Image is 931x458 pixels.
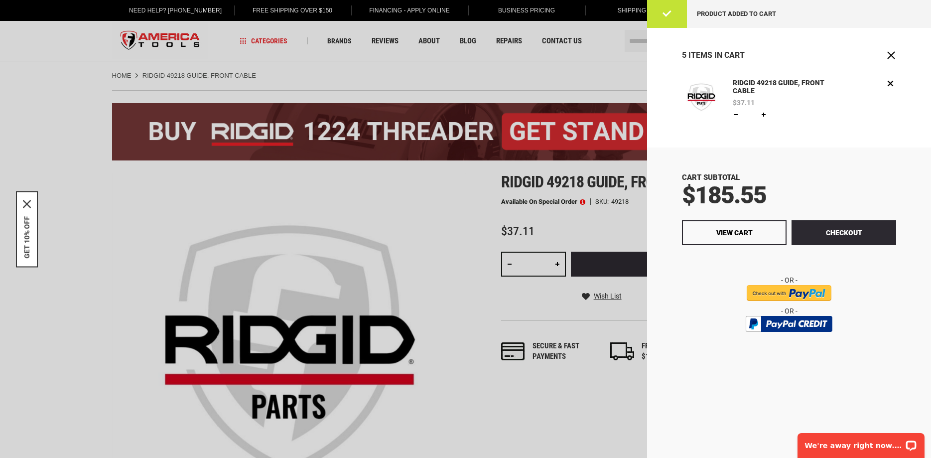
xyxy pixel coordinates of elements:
button: Close [23,200,31,208]
svg: close icon [23,200,31,208]
button: Close [886,50,896,60]
button: Checkout [792,220,896,245]
iframe: LiveChat chat widget [791,427,931,458]
button: GET 10% OFF [23,216,31,258]
a: RIDGID 49218 GUIDE, FRONT CABLE [682,78,721,120]
span: Product added to cart [697,10,776,17]
span: Cart Subtotal [682,173,740,182]
span: $37.11 [733,99,755,106]
span: Items in Cart [688,50,745,60]
img: RIDGID 49218 GUIDE, FRONT CABLE [682,78,721,117]
a: View Cart [682,220,787,245]
a: RIDGID 49218 GUIDE, FRONT CABLE [730,78,845,97]
span: 5 [682,50,686,60]
span: $185.55 [682,181,766,209]
span: View Cart [716,229,753,237]
img: btn_bml_text.png [752,334,826,345]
